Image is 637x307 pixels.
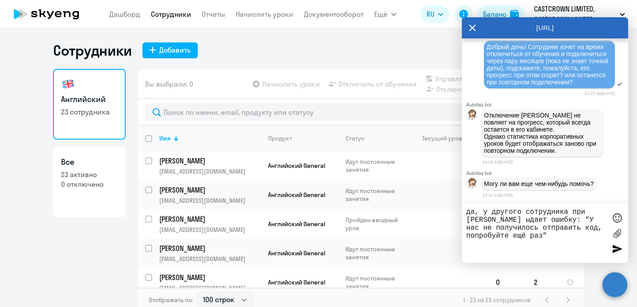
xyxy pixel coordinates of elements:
p: [PERSON_NAME] [159,156,259,166]
label: Лимит 10 файлов [610,227,624,240]
h1: Сотрудники [53,42,132,59]
div: Autofaq bot [466,171,628,176]
p: [PERSON_NAME] [159,214,259,224]
a: Все23 активно0 отключено [53,147,126,217]
span: Вы выбрали: 0 [145,79,193,89]
h3: Все [61,156,118,168]
p: [EMAIL_ADDRESS][DOMAIN_NAME] [159,167,261,175]
a: Начислить уроки [236,10,293,19]
a: [PERSON_NAME] [159,273,261,282]
p: Идут постоянные занятия [345,187,406,203]
button: CASTCROWN LIMITED, CASTCROWN LIMITED [530,4,629,25]
p: [PERSON_NAME] [159,185,259,195]
p: Идут постоянные занятия [345,158,406,174]
time: 13:29:15[DATE] [482,159,513,164]
p: [PERSON_NAME] [159,273,259,282]
div: Текущий уровень [422,134,472,142]
span: RU [426,9,434,19]
a: [PERSON_NAME] [159,185,261,195]
a: Документооборот [304,10,364,19]
div: Статус [345,134,365,142]
p: Отключение [PERSON_NAME] не повляет на прогресс, который всегда остается в его кабинете. Однако с... [484,112,601,154]
a: [PERSON_NAME] [159,243,261,253]
span: Английский General [268,162,325,170]
div: Баланс [483,9,507,19]
p: [PERSON_NAME] [159,243,259,253]
p: [EMAIL_ADDRESS][DOMAIN_NAME] [159,284,261,292]
td: 2 [527,268,559,297]
button: Добавить [142,42,198,58]
p: 23 сотрудника [61,107,118,117]
p: CASTCROWN LIMITED, CASTCROWN LIMITED [534,4,616,25]
span: Английский General [268,191,325,199]
h3: Английский [61,94,118,105]
div: Продукт [268,134,292,142]
a: [PERSON_NAME] [159,214,261,224]
a: Английский23 сотрудника [53,69,126,140]
p: Идут постоянные занятия [345,245,406,261]
a: Сотрудники [151,10,191,19]
button: RU [420,5,449,23]
p: 0 отключено [61,179,118,189]
img: balance [510,10,519,19]
span: Английский General [268,249,325,257]
img: bot avatar [467,178,478,191]
div: Добавить [159,45,191,55]
img: english [61,77,75,91]
div: Имя [159,134,171,142]
span: Английский General [268,278,325,286]
p: [EMAIL_ADDRESS][DOMAIN_NAME] [159,255,261,263]
span: Отображать по: [149,296,193,304]
span: Ещё [374,9,388,19]
p: [EMAIL_ADDRESS][DOMAIN_NAME] [159,197,261,205]
input: Поиск по имени, email, продукту или статусу [145,103,577,121]
span: Английский General [268,220,325,228]
a: Отчеты [202,10,225,19]
div: Autofaq bot [466,102,628,107]
p: 23 активно [61,170,118,179]
a: [PERSON_NAME] [159,156,261,166]
button: Балансbalance [478,5,524,23]
div: Статус [345,134,406,142]
div: Текущий уровень [414,134,488,142]
textarea: да, у другого сотрудника при [PERSON_NAME] ыдает ошибку: "У нас не получилось отправить код, попр... [466,208,606,258]
p: Пройден вводный урок [345,216,406,232]
time: 13:27:40[DATE] [584,91,615,96]
p: [EMAIL_ADDRESS][DOMAIN_NAME] [159,226,261,234]
div: Продукт [268,134,338,142]
div: Имя [159,134,261,142]
button: Ещё [374,5,396,23]
p: Могу ли вам еще чем-нибудь помочь? [484,180,594,187]
td: 0 [489,268,527,297]
img: bot avatar [467,110,478,122]
a: Дашборд [109,10,140,19]
span: 1 - 23 из 23 сотрудников [463,296,531,304]
time: 13:31:13[DATE] [482,193,513,197]
p: Идут постоянные занятия [345,274,406,290]
span: Добрый день! Сотрудник хочет на время отключиться от обучения и подключиться через пару месяцев (... [487,43,610,86]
